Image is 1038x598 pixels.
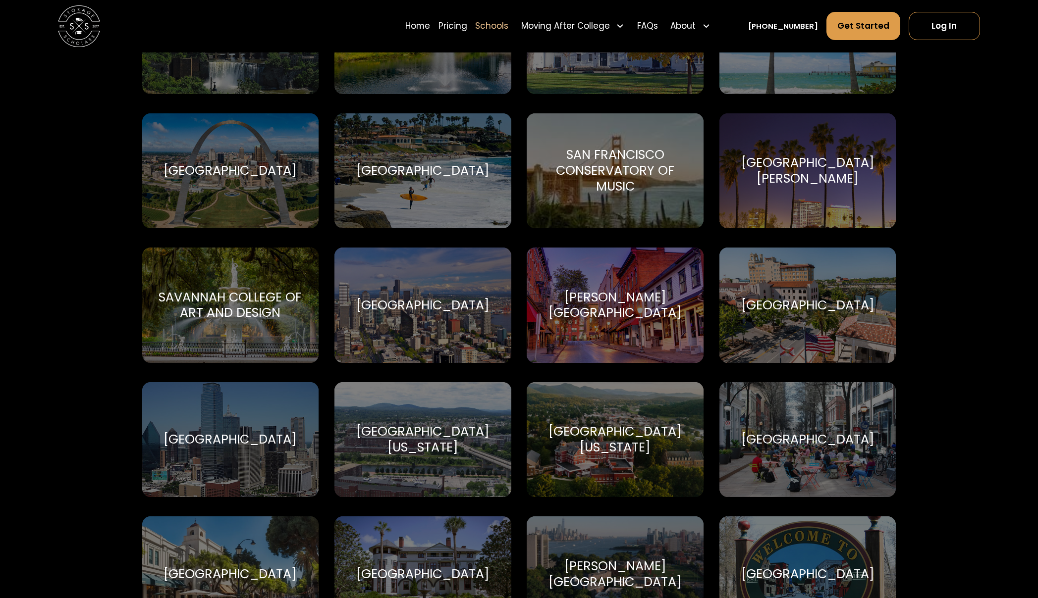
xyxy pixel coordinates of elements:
div: [GEOGRAPHIC_DATA] [164,432,297,448]
a: Go to selected school [719,382,896,498]
div: About [666,11,714,41]
a: Pricing [438,11,467,41]
div: [PERSON_NAME][GEOGRAPHIC_DATA] [540,290,691,321]
a: Go to selected school [527,113,704,229]
div: [GEOGRAPHIC_DATA] [356,566,490,582]
a: Go to selected school [142,113,319,229]
div: [GEOGRAPHIC_DATA] [164,163,297,179]
div: About [670,20,696,32]
a: Go to selected school [527,382,704,498]
div: [GEOGRAPHIC_DATA] [356,298,490,313]
div: Moving After College [517,11,628,41]
a: Go to selected school [334,113,511,229]
div: [GEOGRAPHIC_DATA][US_STATE] [347,424,498,455]
a: Schools [475,11,508,41]
a: Go to selected school [719,248,896,363]
a: Go to selected school [142,248,319,363]
img: Storage Scholars main logo [58,5,100,48]
div: [GEOGRAPHIC_DATA] [164,566,297,582]
div: Moving After College [521,20,610,32]
div: [GEOGRAPHIC_DATA] [741,432,874,448]
div: [GEOGRAPHIC_DATA][PERSON_NAME] [732,155,883,186]
a: Go to selected school [527,248,704,363]
a: Go to selected school [334,382,511,498]
a: Go to selected school [142,382,319,498]
a: Go to selected school [719,113,896,229]
a: Go to selected school [334,248,511,363]
a: Get Started [826,12,900,40]
div: [GEOGRAPHIC_DATA][US_STATE] [540,424,691,455]
a: Home [405,11,430,41]
a: home [58,5,100,48]
div: [GEOGRAPHIC_DATA] [741,566,874,582]
a: FAQs [637,11,658,41]
div: [GEOGRAPHIC_DATA] [356,163,490,179]
a: [PHONE_NUMBER] [748,21,818,32]
div: San Francisco Conservatory of Music [540,147,691,194]
div: Savannah College of Art and Design [155,290,306,321]
div: [GEOGRAPHIC_DATA] [741,298,874,313]
div: [PERSON_NAME][GEOGRAPHIC_DATA] [540,558,691,590]
a: Log In [909,12,980,40]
